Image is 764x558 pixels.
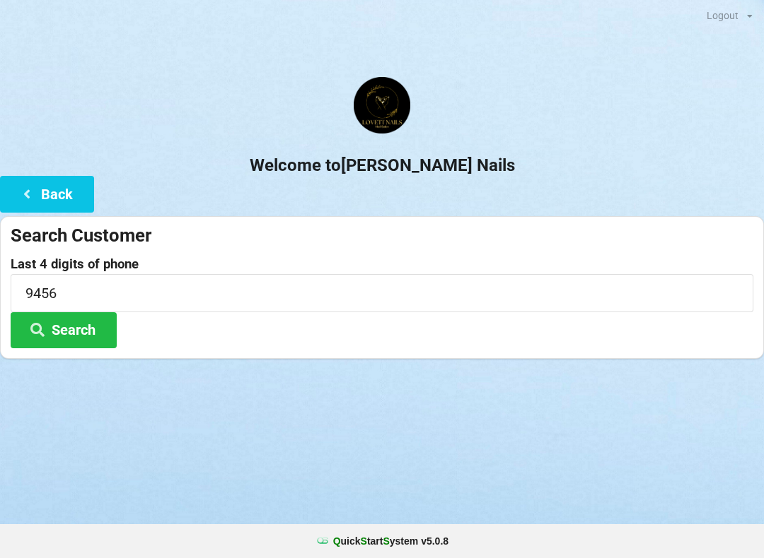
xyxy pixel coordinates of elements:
div: Search Customer [11,224,753,247]
span: S [383,535,389,547]
label: Last 4 digits of phone [11,257,753,271]
span: Q [333,535,341,547]
div: Logout [707,11,739,20]
input: 0000 [11,274,753,311]
button: Search [11,312,117,348]
img: Lovett1.png [354,77,410,133]
b: uick tart ystem v 5.0.8 [333,534,448,548]
span: S [361,535,367,547]
img: favicon.ico [316,534,330,548]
